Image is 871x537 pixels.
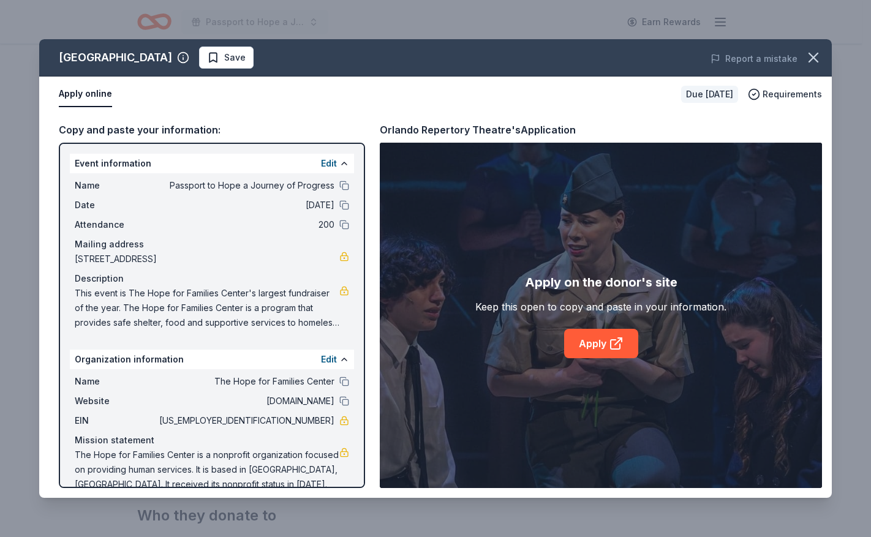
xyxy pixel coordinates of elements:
[70,350,354,369] div: Organization information
[75,217,157,232] span: Attendance
[75,237,349,252] div: Mailing address
[157,198,334,212] span: [DATE]
[525,272,677,292] div: Apply on the donor's site
[75,433,349,448] div: Mission statement
[75,178,157,193] span: Name
[475,299,726,314] div: Keep this open to copy and paste in your information.
[75,374,157,389] span: Name
[75,413,157,428] span: EIN
[224,50,246,65] span: Save
[75,198,157,212] span: Date
[59,48,172,67] div: [GEOGRAPHIC_DATA]
[564,329,638,358] a: Apply
[321,156,337,171] button: Edit
[75,448,339,492] span: The Hope for Families Center is a nonprofit organization focused on providing human services. It ...
[75,252,339,266] span: [STREET_ADDRESS]
[157,394,334,408] span: [DOMAIN_NAME]
[681,86,738,103] div: Due [DATE]
[380,122,576,138] div: Orlando Repertory Theatre's Application
[70,154,354,173] div: Event information
[157,217,334,232] span: 200
[75,286,339,330] span: This event is The Hope for Families Center's largest fundraiser of the year. The Hope for Familie...
[748,87,822,102] button: Requirements
[157,374,334,389] span: The Hope for Families Center
[75,271,349,286] div: Description
[59,81,112,107] button: Apply online
[711,51,797,66] button: Report a mistake
[75,394,157,408] span: Website
[59,122,365,138] div: Copy and paste your information:
[321,352,337,367] button: Edit
[157,413,334,428] span: [US_EMPLOYER_IDENTIFICATION_NUMBER]
[157,178,334,193] span: Passport to Hope a Journey of Progress
[199,47,254,69] button: Save
[763,87,822,102] span: Requirements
